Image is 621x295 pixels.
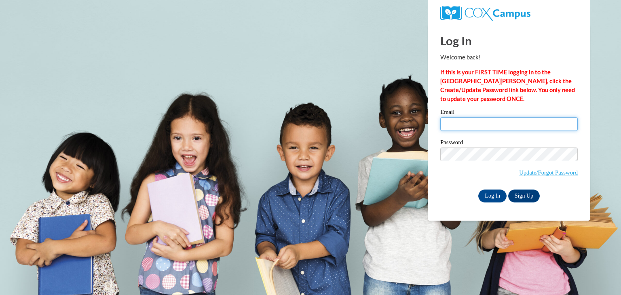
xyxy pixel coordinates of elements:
label: Email [440,109,578,117]
a: COX Campus [440,9,530,16]
p: Welcome back! [440,53,578,62]
a: Sign Up [508,190,540,202]
h1: Log In [440,32,578,49]
a: Update/Forgot Password [519,169,578,176]
img: COX Campus [440,6,530,21]
label: Password [440,139,578,147]
strong: If this is your FIRST TIME logging in to the [GEOGRAPHIC_DATA][PERSON_NAME], click the Create/Upd... [440,69,575,102]
input: Log In [478,190,507,202]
